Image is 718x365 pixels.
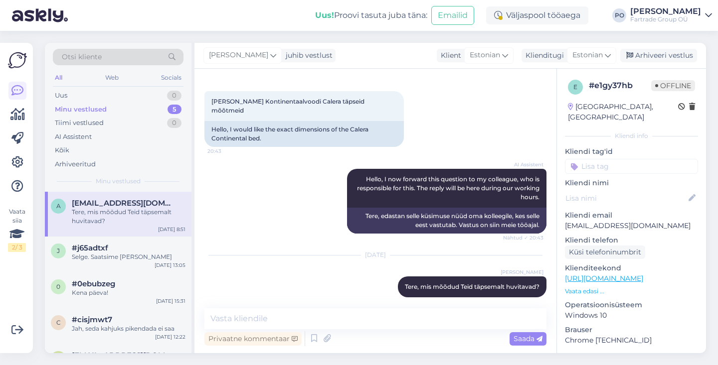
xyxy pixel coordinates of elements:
a: [PERSON_NAME]Fartrade Group OÜ [630,7,712,23]
p: Operatsioonisüsteem [565,300,698,310]
span: [PERSON_NAME] [209,50,268,61]
div: Jah, seda kahjuks pikendada ei saa [72,324,185,333]
div: [PERSON_NAME] [630,7,701,15]
span: e [573,83,577,91]
p: Kliendi nimi [565,178,698,188]
div: Kõik [55,145,69,155]
input: Lisa tag [565,159,698,174]
input: Lisa nimi [565,193,687,204]
div: Kena päeva! [72,288,185,297]
span: #j65adtxf [72,243,108,252]
span: [PERSON_NAME] Kontinentaalvoodi Calera täpseid mõõtmeid [211,98,366,114]
div: Klienditugi [522,50,564,61]
span: AI Assistent [506,161,543,168]
span: Minu vestlused [96,177,141,186]
b: Uus! [315,10,334,20]
span: #cisjmwt7 [72,315,112,324]
span: 0 [56,283,60,290]
div: Tiimi vestlused [55,118,104,128]
div: Selge. Saatsime [PERSON_NAME] [72,252,185,261]
div: PO [612,8,626,22]
div: Klient [437,50,461,61]
div: Socials [159,71,183,84]
span: indrek@amco.ee [72,351,176,360]
div: [DATE] 8:51 [158,226,185,233]
div: Väljaspool tööaega [486,6,588,24]
div: Fartrade Group OÜ [630,15,701,23]
div: Privaatne kommentaar [204,332,302,346]
span: asha.eremin@gmail.com [72,199,176,208]
div: 5 [168,105,181,115]
div: 0 [167,91,181,101]
p: Kliendi tag'id [565,146,698,157]
span: 8:51 [506,298,543,305]
span: j [57,247,60,254]
div: Minu vestlused [55,105,107,115]
span: [PERSON_NAME] [501,268,543,276]
span: 20:43 [207,147,245,155]
span: Estonian [572,50,603,61]
div: Tere, mis mõõdud Teid täpsemalt huvitavad? [72,208,185,226]
div: [DATE] 15:31 [156,297,185,305]
div: Hello, I would like the exact dimensions of the Calera Continental bed. [204,121,404,147]
button: Emailid [431,6,474,25]
div: Arhiveeri vestlus [620,49,697,62]
div: Vaata siia [8,207,26,252]
div: [DATE] 12:22 [155,333,185,341]
div: [GEOGRAPHIC_DATA], [GEOGRAPHIC_DATA] [568,102,678,122]
div: Uus [55,91,67,101]
div: Küsi telefoninumbrit [565,245,645,259]
div: Web [103,71,121,84]
span: Saada [514,334,542,343]
div: Proovi tasuta juba täna: [315,9,427,21]
div: Kliendi info [565,131,698,140]
span: #0ebubzeg [72,279,115,288]
span: Estonian [470,50,500,61]
span: Tere, mis mõõdud Teid täpsemalt huvitavad? [405,283,539,290]
span: Offline [651,80,695,91]
p: Brauser [565,325,698,335]
div: Arhiveeritud [55,159,96,169]
span: Hello, I now forward this question to my colleague, who is responsible for this. The reply will b... [357,175,541,201]
p: [EMAIL_ADDRESS][DOMAIN_NAME] [565,221,698,231]
p: Kliendi telefon [565,235,698,245]
span: a [56,202,61,210]
p: Vaata edasi ... [565,287,698,296]
div: [DATE] [204,250,546,259]
div: 2 / 3 [8,243,26,252]
p: Klienditeekond [565,263,698,273]
div: # e1gy37hb [589,80,651,92]
p: Windows 10 [565,310,698,321]
span: c [56,319,61,326]
div: AI Assistent [55,132,92,142]
img: Askly Logo [8,51,27,70]
span: Nähtud ✓ 20:43 [503,234,543,242]
div: Tere, edastan selle küsimuse nüüd oma kolleegile, kes selle eest vastutab. Vastus on siin meie tö... [347,208,546,234]
div: 0 [167,118,181,128]
p: Kliendi email [565,210,698,221]
span: Otsi kliente [62,52,102,62]
a: [URL][DOMAIN_NAME] [565,274,643,283]
div: [DATE] 13:05 [155,261,185,269]
div: All [53,71,64,84]
p: Chrome [TECHNICAL_ID] [565,335,698,346]
div: juhib vestlust [282,50,333,61]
